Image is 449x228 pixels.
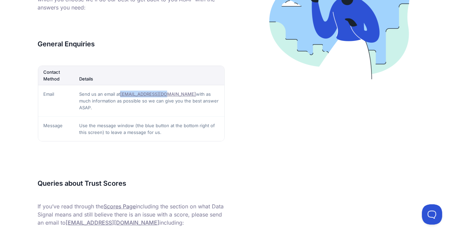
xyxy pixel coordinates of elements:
p: If you’ve read through the including the section on what Data Signal means and still believe ther... [38,202,225,227]
th: Contact Method [38,66,74,85]
td: Email [38,85,74,116]
th: Details [74,66,224,85]
a: [EMAIL_ADDRESS][DOMAIN_NAME] [120,91,196,97]
td: Use the message window (the blue button at the bottom right of this screen) to leave a message fo... [74,116,224,141]
td: Message [38,116,74,141]
h3: Queries about Trust Scores [38,178,225,189]
h3: General Enquiries [38,39,225,49]
a: Scores Page [104,203,136,210]
a: [EMAIL_ADDRESS][DOMAIN_NAME] [66,219,160,226]
iframe: Toggle Customer Support [422,204,442,225]
td: Send us an email at with as much information as possible so we can give you the best answer ASAP. [74,85,224,116]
